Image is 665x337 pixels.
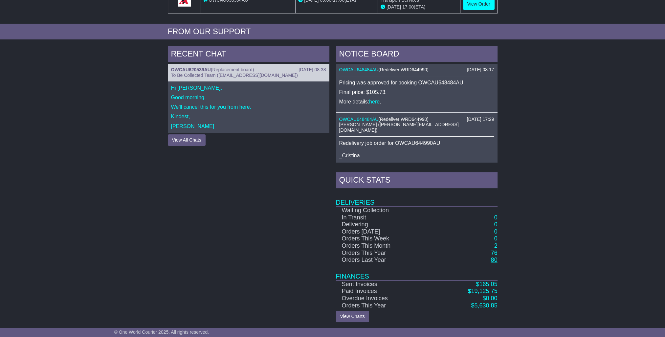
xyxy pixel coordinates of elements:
[168,27,498,36] div: FROM OUR SUPPORT
[336,295,434,302] td: Overdue Invoices
[482,295,497,302] a: $0.00
[114,329,209,335] span: © One World Courier 2025. All rights reserved.
[380,117,427,122] span: Redeliver WRD644990
[339,122,459,133] span: [PERSON_NAME] ([PERSON_NAME][EMAIL_ADDRESS][DOMAIN_NAME])
[494,221,497,228] a: 0
[494,214,497,221] a: 0
[336,190,498,207] td: Deliveries
[339,67,494,73] div: ( )
[479,281,497,287] span: 165.05
[381,4,457,11] div: (ETA)
[299,67,326,73] div: [DATE] 08:38
[402,4,414,10] span: 17:00
[168,134,206,146] button: View All Chats
[171,85,326,91] p: Hi [PERSON_NAME],
[339,67,379,72] a: OWCAU648484AU
[339,89,494,95] p: Final price: $105.73.
[476,281,497,287] a: $165.05
[336,257,434,264] td: Orders Last Year
[171,123,326,129] p: [PERSON_NAME]
[336,214,434,221] td: In Transit
[339,79,494,86] p: Pricing was approved for booking OWCAU648484AU.
[471,302,497,309] a: $5,630.85
[336,46,498,64] div: NOTICE BOARD
[336,288,434,295] td: Paid Invoices
[494,228,497,235] a: 0
[336,207,434,214] td: Waiting Collection
[339,99,494,105] p: More details: .
[494,235,497,242] a: 0
[486,295,497,302] span: 0.00
[468,288,497,294] a: $19,125.75
[491,257,497,263] a: 80
[336,311,369,322] a: View Charts
[212,67,253,72] span: Replacement board
[471,288,497,294] span: 19,125.75
[336,221,434,228] td: Delivering
[339,117,379,122] a: OWCAU648484AU
[380,67,427,72] span: Redeliver WRD644990
[171,73,298,78] span: To Be Collected Team ([EMAIL_ADDRESS][DOMAIN_NAME])
[339,140,494,159] p: Redelivery job order for OWCAU644990AU _Cristina
[171,67,211,72] a: OWCAU620539AU
[336,228,434,236] td: Orders [DATE]
[336,302,434,309] td: Orders This Year
[336,235,434,242] td: Orders This Week
[336,250,434,257] td: Orders This Year
[491,250,497,256] a: 76
[336,242,434,250] td: Orders This Month
[336,281,434,288] td: Sent Invoices
[339,117,494,122] div: ( )
[474,302,497,309] span: 5,630.85
[171,94,326,101] p: Good morning.
[171,67,326,73] div: ( )
[168,46,329,64] div: RECENT CHAT
[467,117,494,122] div: [DATE] 17:29
[494,242,497,249] a: 2
[171,104,326,110] p: We'll cancel this for you from here.
[336,172,498,190] div: Quick Stats
[387,4,401,10] span: [DATE]
[336,264,498,281] td: Finances
[369,99,380,104] a: here
[467,67,494,73] div: [DATE] 08:17
[171,113,326,120] p: Kindest,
